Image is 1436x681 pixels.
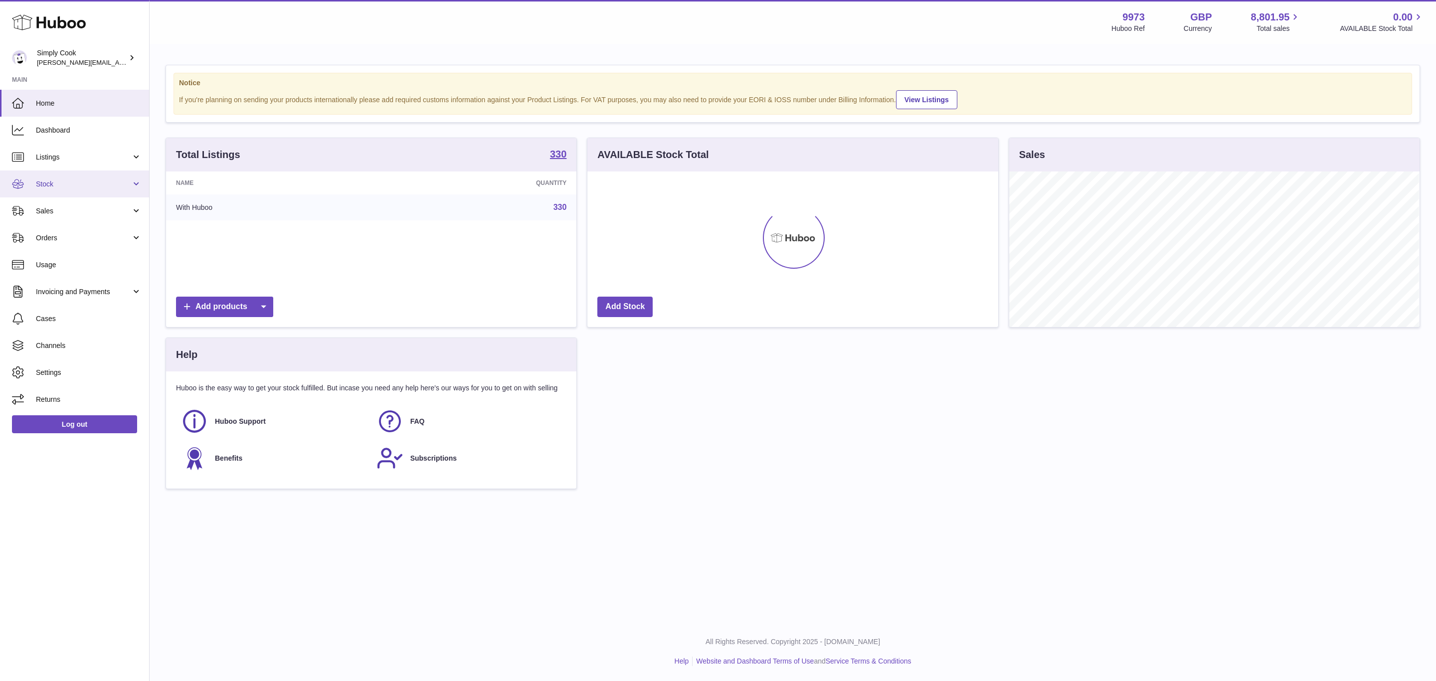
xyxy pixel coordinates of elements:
a: Huboo Support [181,408,366,435]
strong: 9973 [1122,10,1145,24]
span: Returns [36,395,142,404]
h3: Help [176,348,197,361]
span: 8,801.95 [1251,10,1290,24]
a: Log out [12,415,137,433]
span: Orders [36,233,131,243]
div: If you're planning on sending your products internationally please add required customs informati... [179,89,1407,109]
th: Name [166,171,382,194]
img: emma@simplycook.com [12,50,27,65]
strong: 330 [550,149,566,159]
span: Listings [36,153,131,162]
span: FAQ [410,417,425,426]
span: Home [36,99,142,108]
div: Currency [1184,24,1212,33]
a: 8,801.95 Total sales [1251,10,1301,33]
a: FAQ [376,408,562,435]
span: Huboo Support [215,417,266,426]
span: Benefits [215,454,242,463]
div: Simply Cook [37,48,127,67]
a: Add products [176,297,273,317]
span: Subscriptions [410,454,457,463]
a: Website and Dashboard Terms of Use [696,657,814,665]
span: Stock [36,179,131,189]
div: Huboo Ref [1111,24,1145,33]
li: and [693,657,911,666]
a: Benefits [181,445,366,472]
p: All Rights Reserved. Copyright 2025 - [DOMAIN_NAME] [158,637,1428,647]
a: 330 [550,149,566,161]
th: Quantity [382,171,576,194]
a: 330 [553,203,567,211]
a: Service Terms & Conditions [826,657,911,665]
a: Subscriptions [376,445,562,472]
span: Sales [36,206,131,216]
span: AVAILABLE Stock Total [1340,24,1424,33]
span: Usage [36,260,142,270]
h3: Sales [1019,148,1045,162]
span: Settings [36,368,142,377]
p: Huboo is the easy way to get your stock fulfilled. But incase you need any help here's our ways f... [176,383,566,393]
span: Invoicing and Payments [36,287,131,297]
a: 0.00 AVAILABLE Stock Total [1340,10,1424,33]
a: View Listings [896,90,957,109]
strong: Notice [179,78,1407,88]
td: With Huboo [166,194,382,220]
h3: Total Listings [176,148,240,162]
span: Channels [36,341,142,350]
strong: GBP [1190,10,1212,24]
span: [PERSON_NAME][EMAIL_ADDRESS][DOMAIN_NAME] [37,58,200,66]
span: Total sales [1256,24,1301,33]
a: Add Stock [597,297,653,317]
a: Help [675,657,689,665]
span: 0.00 [1393,10,1413,24]
span: Cases [36,314,142,324]
span: Dashboard [36,126,142,135]
h3: AVAILABLE Stock Total [597,148,709,162]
